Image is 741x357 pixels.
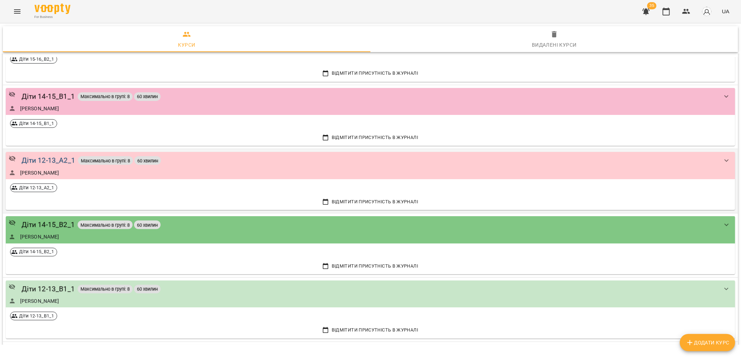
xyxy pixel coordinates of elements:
a: Діти 12-13_А2_1 [22,155,75,166]
button: UA [719,5,732,18]
button: show more [718,152,735,169]
span: Діти 14-15_B2_1 [16,249,57,255]
a: [PERSON_NAME] [20,297,59,305]
div: Діти 15-16_В2_1 [10,55,57,64]
span: Максимально в групі: 8 [78,286,133,292]
span: Відмітити присутність в Журналі [10,134,731,142]
span: Відмітити присутність в Журналі [10,198,731,206]
button: Відмітити присутність в Журналі [9,261,732,272]
span: 60 хвилин [134,93,161,99]
span: For Business [34,15,70,19]
span: Діти 15-16_В2_1 [16,56,57,62]
span: 35 [647,2,657,9]
button: Menu [9,3,26,20]
span: 60 хвилин [134,222,161,228]
span: Діти 12-13_B1_1 [16,313,57,319]
a: Діти 14-15_В2_1 [22,219,75,230]
button: Відмітити присутність в Журналі [9,196,732,207]
button: show more [718,88,735,105]
button: Відмітити присутність в Журналі [9,132,732,143]
button: show more [718,280,735,298]
span: Максимально в групі: 8 [78,93,133,99]
img: avatar_s.png [702,6,712,17]
span: Діти 12-13_А2_1 [16,185,57,191]
span: UA [722,8,730,15]
span: Додати Курс [686,338,730,347]
button: show more [718,216,735,233]
span: Максимально в групі: 8 [78,158,133,164]
button: Відмітити присутність в Журналі [9,68,732,79]
div: Діти 12-13_B1_1 [10,312,57,320]
span: Діти 14-15_B1_1 [16,120,57,127]
a: [PERSON_NAME] [20,105,59,112]
span: 60 хвилин [134,286,161,292]
span: 60 хвилин [134,158,161,164]
a: [PERSON_NAME] [20,169,59,176]
a: Діти 12-13_B1_1 [22,283,75,295]
span: Відмітити присутність в Журналі [10,69,731,77]
button: Додати Курс [680,334,735,351]
span: Відмітити присутність в Журналі [10,262,731,270]
svg: Приватний урок [9,283,16,291]
div: Діти 12-13_А2_1 [10,184,57,192]
div: Діти 14-15_B1_1 [10,119,57,128]
svg: Приватний урок [9,91,16,98]
div: Видалені курси [532,41,577,49]
span: Відмітити присутність в Журналі [10,326,731,334]
svg: Приватний урок [9,219,16,226]
a: Діти 14-15_B1_1 [22,91,75,102]
div: Курси [178,41,195,49]
img: Voopty Logo [34,4,70,14]
button: Відмітити присутність в Журналі [9,325,732,335]
svg: Приватний урок [9,155,16,162]
div: Діти 14-15_B2_1 [10,248,57,256]
span: Максимально в групі: 8 [78,222,133,228]
a: [PERSON_NAME] [20,233,59,240]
